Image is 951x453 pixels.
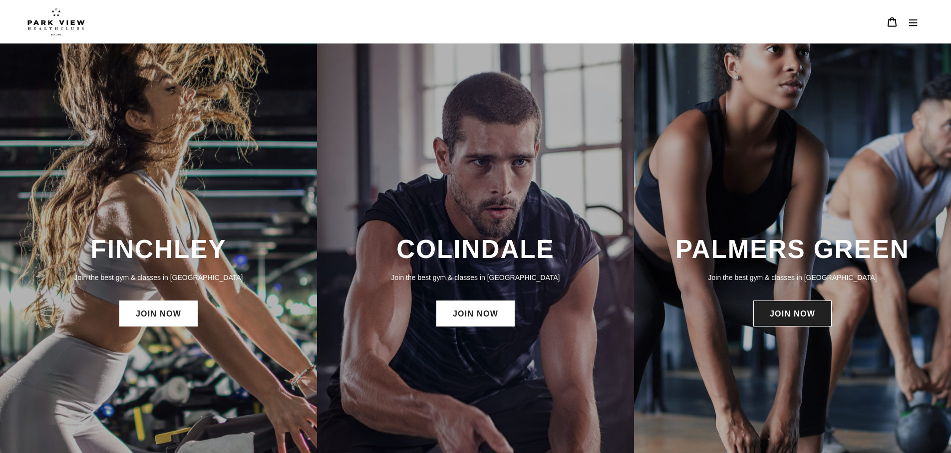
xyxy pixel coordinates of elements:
h3: PALMERS GREEN [644,234,941,264]
p: Join the best gym & classes in [GEOGRAPHIC_DATA] [327,272,624,283]
a: JOIN NOW: Palmers Green Membership [753,300,832,326]
button: Menu [903,11,924,32]
p: Join the best gym & classes in [GEOGRAPHIC_DATA] [10,272,307,283]
h3: COLINDALE [327,234,624,264]
h3: FINCHLEY [10,234,307,264]
a: JOIN NOW: Colindale Membership [436,300,515,326]
a: JOIN NOW: Finchley Membership [119,300,198,326]
img: Park view health clubs is a gym near you. [27,7,85,35]
p: Join the best gym & classes in [GEOGRAPHIC_DATA] [644,272,941,283]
